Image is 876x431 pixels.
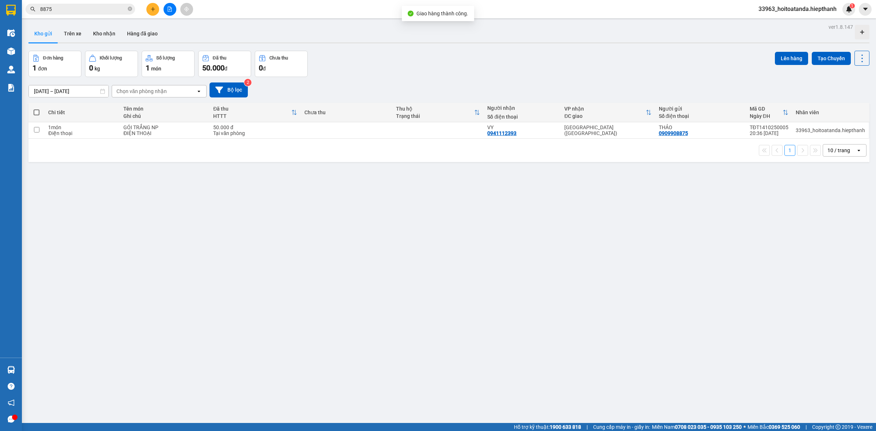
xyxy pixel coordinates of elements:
span: caret-down [862,6,869,12]
div: Chọn văn phòng nhận [116,88,167,95]
div: Nhân viên [796,109,865,115]
div: ĐIỆN THOẠI [123,130,206,136]
span: | [587,423,588,431]
div: Ngày ĐH [750,113,783,119]
button: Số lượng1món [142,51,195,77]
span: plus [150,7,155,12]
span: close-circle [128,7,132,11]
span: 1 [851,3,853,8]
img: warehouse-icon [7,47,15,55]
span: message [8,416,15,423]
div: Chưa thu [269,55,288,61]
div: Tại văn phòng [213,130,297,136]
div: HTTT [213,113,291,119]
button: Bộ lọc [210,82,248,97]
button: caret-down [859,3,872,16]
div: Chưa thu [304,109,389,115]
div: Chi tiết [48,109,116,115]
img: icon-new-feature [846,6,852,12]
img: warehouse-icon [7,366,15,374]
div: Người nhận [487,105,557,111]
div: Mã GD [750,106,783,112]
button: Chưa thu0đ [255,51,308,77]
span: ⚪️ [744,426,746,428]
div: 33963_hoitoatanda.hiepthanh [796,127,865,133]
span: 0 [259,64,263,72]
div: Ghi chú [123,113,206,119]
span: 1 [146,64,150,72]
span: Miền Bắc [748,423,800,431]
span: 50.000 [202,64,224,72]
span: Cung cấp máy in - giấy in: [593,423,650,431]
sup: 1 [850,3,855,8]
span: 33963_hoitoatanda.hiepthanh [753,4,842,14]
svg: open [856,147,862,153]
span: Hỗ trợ kỹ thuật: [514,423,581,431]
span: đơn [38,66,47,72]
div: Đã thu [213,55,226,61]
div: Tạo kho hàng mới [855,25,869,39]
div: ĐC giao [564,113,645,119]
span: file-add [167,7,172,12]
span: aim [184,7,189,12]
button: Đơn hàng1đơn [28,51,81,77]
span: Giao hàng thành công. [416,11,468,16]
th: Toggle SortBy [392,103,484,122]
div: THẢO [659,124,742,130]
div: VY [487,124,557,130]
div: Số điện thoại [487,114,557,120]
div: 50.000 đ [213,124,297,130]
span: close-circle [128,6,132,13]
button: Khối lượng0kg [85,51,138,77]
div: TĐT1410250005 [750,124,788,130]
span: món [151,66,161,72]
span: đ [224,66,227,72]
th: Toggle SortBy [561,103,655,122]
div: Khối lượng [100,55,122,61]
div: 0909908875 [659,130,688,136]
div: Trạng thái [396,113,474,119]
input: Tìm tên, số ĐT hoặc mã đơn [40,5,126,13]
div: 1 món [48,124,116,130]
button: Hàng đã giao [121,25,164,42]
img: warehouse-icon [7,29,15,37]
button: Trên xe [58,25,87,42]
strong: 0708 023 035 - 0935 103 250 [675,424,742,430]
div: Thu hộ [396,106,474,112]
th: Toggle SortBy [210,103,300,122]
th: Toggle SortBy [746,103,792,122]
div: 10 / trang [827,147,850,154]
sup: 2 [244,79,251,86]
button: Tạo Chuyến [812,52,851,65]
span: Miền Nam [652,423,742,431]
div: Đã thu [213,106,291,112]
button: plus [146,3,159,16]
img: logo-vxr [6,5,16,16]
button: Kho gửi [28,25,58,42]
div: GÓI TRẮNG NP [123,124,206,130]
div: Số điện thoại [659,113,742,119]
button: Đã thu50.000đ [198,51,251,77]
span: | [806,423,807,431]
span: question-circle [8,383,15,390]
span: search [30,7,35,12]
div: 20:36 [DATE] [750,130,788,136]
button: file-add [164,3,176,16]
div: [GEOGRAPHIC_DATA] ([GEOGRAPHIC_DATA]) [564,124,651,136]
button: Lên hàng [775,52,808,65]
div: Đơn hàng [43,55,63,61]
span: 0 [89,64,93,72]
span: check-circle [408,11,414,16]
span: kg [95,66,100,72]
span: copyright [835,424,841,430]
div: 0941112393 [487,130,516,136]
strong: 0369 525 060 [769,424,800,430]
img: solution-icon [7,84,15,92]
strong: 1900 633 818 [550,424,581,430]
div: Điện thoại [48,130,116,136]
input: Select a date range. [29,85,108,97]
button: aim [180,3,193,16]
span: notification [8,399,15,406]
div: ver 1.8.147 [829,23,853,31]
img: warehouse-icon [7,66,15,73]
